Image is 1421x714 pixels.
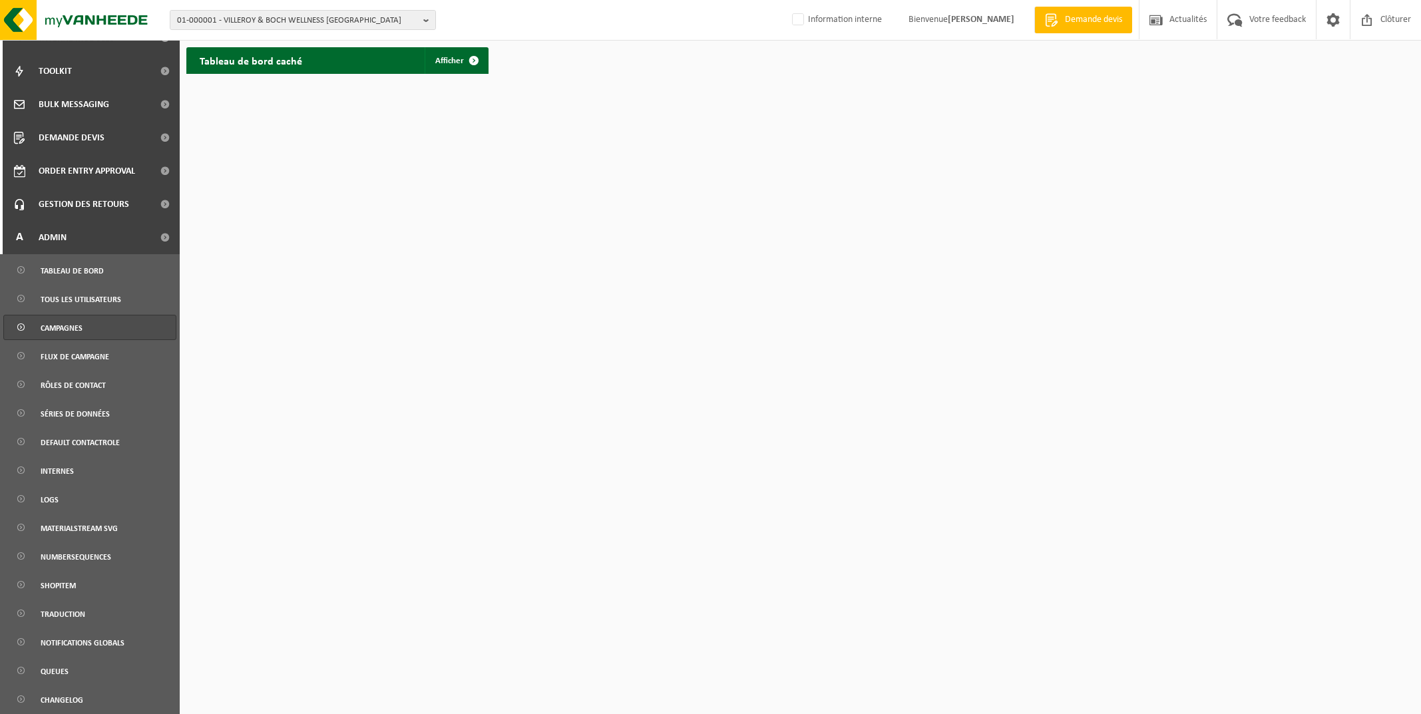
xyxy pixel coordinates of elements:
[13,221,25,254] span: A
[3,372,176,397] a: Rôles de contact
[177,11,418,31] span: 01-000001 - VILLEROY & BOCH WELLNESS [GEOGRAPHIC_DATA]
[3,515,176,540] a: Materialstream SVG
[3,401,176,426] a: Séries de données
[3,343,176,369] a: Flux de campagne
[41,458,74,484] span: Internes
[41,630,124,655] span: Notifications globals
[41,687,83,713] span: Changelog
[3,572,176,598] a: Shopitem
[3,601,176,626] a: Traduction
[41,373,106,398] span: Rôles de contact
[3,687,176,712] a: Changelog
[948,15,1014,25] strong: [PERSON_NAME]
[1034,7,1132,33] a: Demande devis
[425,47,487,74] a: Afficher
[39,121,104,154] span: Demande devis
[3,258,176,283] a: Tableau de bord
[41,344,109,369] span: Flux de campagne
[41,573,76,598] span: Shopitem
[41,602,85,627] span: Traduction
[435,57,464,65] span: Afficher
[41,258,104,283] span: Tableau de bord
[41,287,121,312] span: Tous les utilisateurs
[3,315,176,340] a: Campagnes
[39,221,67,254] span: Admin
[41,430,120,455] span: default contactrole
[3,629,176,655] a: Notifications globals
[41,487,59,512] span: Logs
[41,516,118,541] span: Materialstream SVG
[3,544,176,569] a: Numbersequences
[3,486,176,512] a: Logs
[41,659,69,684] span: Queues
[41,401,110,427] span: Séries de données
[41,544,111,570] span: Numbersequences
[3,458,176,483] a: Internes
[186,47,315,73] h2: Tableau de bord caché
[39,154,135,188] span: Order entry approval
[39,55,72,88] span: Toolkit
[3,658,176,683] a: Queues
[41,315,83,341] span: Campagnes
[39,88,109,121] span: Bulk Messaging
[3,429,176,454] a: default contactrole
[39,188,129,221] span: Gestion des retours
[3,286,176,311] a: Tous les utilisateurs
[1062,13,1125,27] span: Demande devis
[789,10,882,30] label: Information interne
[170,10,436,30] button: 01-000001 - VILLEROY & BOCH WELLNESS [GEOGRAPHIC_DATA]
